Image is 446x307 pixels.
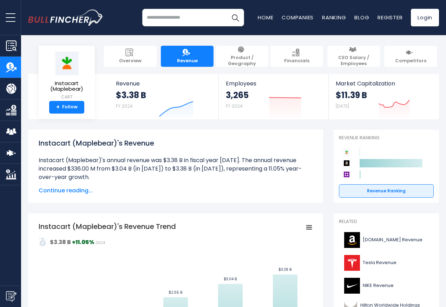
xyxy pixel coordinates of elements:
[329,74,438,119] a: Market Capitalization $11.39 B [DATE]
[39,186,313,195] span: Continue reading...
[342,170,351,179] img: Wayfair competitors logo
[270,46,323,67] a: Financials
[56,104,60,110] strong: +
[161,46,214,67] a: Revenue
[116,103,133,109] small: FY 2024
[39,156,313,181] li: Instacart (Maplebear)'s annual revenue was $3.38 B in fiscal year [DATE]. The annual revenue incr...
[336,80,431,87] span: Market Capitalization
[39,222,176,231] tspan: Instacart (Maplebear)'s Revenue Trend
[343,255,361,271] img: TSLA logo
[44,51,90,101] a: Instacart (Maplebear) CART
[322,14,346,21] a: Ranking
[284,58,309,64] span: Financials
[177,58,198,64] span: Revenue
[278,267,291,272] text: $3.38 B
[258,14,273,21] a: Home
[39,238,47,246] img: addasd
[339,219,434,225] p: Related
[339,230,434,250] a: [DOMAIN_NAME] Revenue
[224,276,237,282] text: $3.04 B
[282,14,314,21] a: Companies
[327,46,380,67] a: CEO Salary / Employees
[226,90,249,101] strong: 3,265
[411,9,439,26] a: Login
[342,148,351,156] img: Instacart (Maplebear) competitors logo
[50,238,71,246] strong: $3.38 B
[339,184,434,198] a: Revenue Ranking
[219,55,265,67] span: Product / Geography
[219,74,328,119] a: Employees 3,265 FY 2024
[72,238,94,246] strong: +11.05%
[96,240,105,245] span: 2024
[39,138,313,148] h1: Instacart (Maplebear)'s Revenue
[339,253,434,273] a: Tesla Revenue
[378,14,402,21] a: Register
[49,101,84,114] a: +Follow
[119,58,142,64] span: Overview
[342,159,351,167] img: Amazon.com competitors logo
[104,46,157,67] a: Overview
[331,55,376,67] span: CEO Salary / Employees
[116,80,212,87] span: Revenue
[28,9,104,26] img: bullfincher logo
[384,46,437,67] a: Competitors
[339,276,434,295] a: NIKE Revenue
[395,58,426,64] span: Competitors
[216,46,268,67] a: Product / Geography
[343,232,361,248] img: AMZN logo
[44,94,89,100] small: CART
[44,81,89,92] span: Instacart (Maplebear)
[336,103,349,109] small: [DATE]
[227,9,244,26] button: Search
[28,9,104,26] a: Go to homepage
[354,14,369,21] a: Blog
[339,135,434,141] p: Revenue Ranking
[169,290,182,295] text: $2.55 B
[343,278,361,294] img: NKE logo
[116,90,146,101] strong: $3.38 B
[109,74,219,119] a: Revenue $3.38 B FY 2024
[226,80,321,87] span: Employees
[336,90,367,101] strong: $11.39 B
[226,103,243,109] small: FY 2024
